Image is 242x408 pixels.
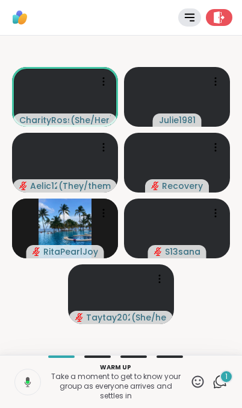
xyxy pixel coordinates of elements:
span: 1 [225,372,228,382]
span: Aelic12 [30,180,57,192]
p: Warm up [48,363,183,372]
span: audio-muted [151,182,160,190]
span: ( They/them ) [58,180,111,192]
img: RitaPearlJoy [39,199,92,258]
span: audio-muted [154,247,163,256]
span: S13sana [165,246,200,258]
img: ShareWell Logomark [10,7,30,28]
p: Take a moment to get to know your group as everyone arrives and settles in [48,372,183,401]
span: audio-muted [19,182,28,190]
span: audio-muted [75,313,84,322]
span: Julie1981 [159,114,196,126]
span: Taytay2025 [86,311,130,324]
span: CharityRoss [19,114,69,126]
span: ( She/Her ) [70,114,111,126]
span: ( She/her ) [131,311,167,324]
span: Recovery [162,180,203,192]
span: RitaPearlJoy [43,246,98,258]
span: audio-muted [33,247,41,256]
